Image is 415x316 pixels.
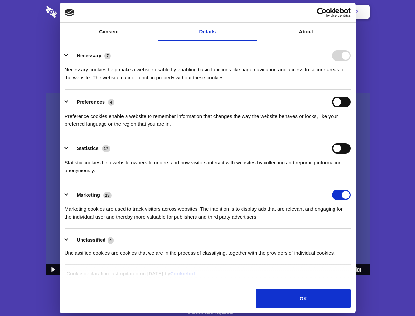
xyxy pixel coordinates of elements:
button: Necessary (7) [65,50,115,61]
label: Preferences [77,99,105,105]
a: Pricing [193,2,221,22]
span: 4 [108,237,114,244]
label: Marketing [77,192,100,197]
span: 13 [103,192,112,198]
a: Cookiebot [170,271,195,276]
div: Cookie declaration last updated on [DATE] by [61,270,354,282]
img: logo-wordmark-white-trans-d4663122ce5f474addd5e946df7df03e33cb6a1c49d2221995e7729f52c070b2.svg [46,6,102,18]
div: Statistic cookies help website owners to understand how visitors interact with websites by collec... [65,154,351,174]
div: Unclassified cookies are cookies that we are in the process of classifying, together with the pro... [65,244,351,257]
img: logo [65,9,75,16]
span: 7 [104,53,111,59]
a: Contact [266,2,297,22]
div: Necessary cookies help make a website usable by enabling basic functions like page navigation and... [65,61,351,82]
button: Marketing (13) [65,190,116,200]
button: Unclassified (4) [65,236,118,244]
label: Necessary [77,53,101,58]
a: About [257,23,356,41]
img: Sharesecret [46,93,370,276]
label: Statistics [77,145,99,151]
h1: Eliminate Slack Data Loss. [46,30,370,53]
div: Preference cookies enable a website to remember information that changes the way the website beha... [65,107,351,128]
a: Consent [60,23,158,41]
a: Login [298,2,327,22]
a: Usercentrics Cookiebot - opens in a new window [293,8,351,17]
button: Play Video [46,264,59,275]
button: Statistics (17) [65,143,115,154]
a: Details [158,23,257,41]
button: Preferences (4) [65,97,119,107]
button: OK [256,289,350,308]
span: 4 [108,99,114,106]
div: Marketing cookies are used to track visitors across websites. The intention is to display ads tha... [65,200,351,221]
h4: Auto-redaction of sensitive data, encrypted data sharing and self-destructing private chats. Shar... [46,60,370,82]
iframe: Drift Widget Chat Controller [382,283,407,308]
span: 17 [102,145,110,152]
